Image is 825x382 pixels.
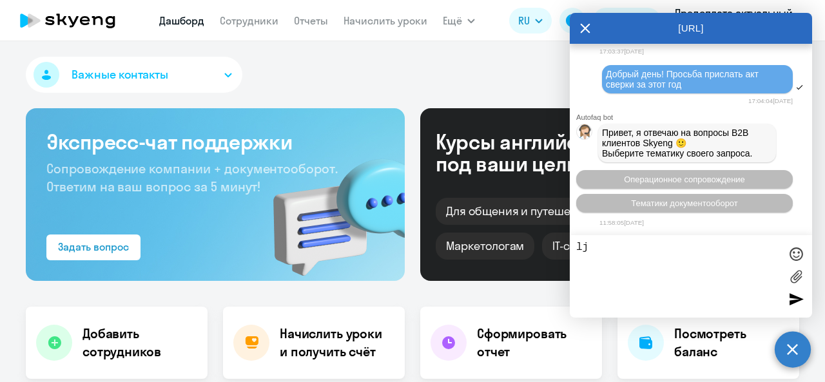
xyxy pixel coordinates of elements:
[576,242,780,311] textarea: lj,hdq lt
[344,14,427,27] a: Начислить уроки
[58,239,129,254] div: Задать вопрос
[509,8,552,33] button: RU
[674,325,789,361] h4: Посмотреть баланс
[606,69,761,90] span: Добрый день! Просьба прислать акт сверки за этот год
[599,219,644,226] time: 11:58:05[DATE]
[576,170,793,189] button: Операционное сопровождение
[46,129,384,155] h3: Экспресс-чат поддержки
[542,233,653,260] div: IT-специалистам
[786,267,806,286] label: Лимит 10 файлов
[602,128,753,158] span: Привет, я отвечаю на вопросы B2B клиентов Skyeng 🙂 Выберите тематику своего запроса.
[255,136,405,281] img: bg-img
[72,66,168,83] span: Важные контакты
[443,13,462,28] span: Ещё
[518,13,530,28] span: RU
[599,48,644,55] time: 17:03:37[DATE]
[675,5,795,36] p: Предоплата актуальный, [GEOGRAPHIC_DATA], ООО
[668,5,814,36] button: Предоплата актуальный, [GEOGRAPHIC_DATA], ООО
[577,124,593,143] img: bot avatar
[46,160,338,195] span: Сопровождение компании + документооборот. Ответим на ваш вопрос за 5 минут!
[477,325,592,361] h4: Сформировать отчет
[576,113,812,121] div: Autofaq bot
[294,14,328,27] a: Отчеты
[436,198,613,225] div: Для общения и путешествий
[748,97,793,104] time: 17:04:04[DATE]
[220,14,278,27] a: Сотрудники
[593,8,661,33] button: Балансbalance
[436,131,656,175] div: Курсы английского под ваши цели
[576,194,793,213] button: Тематики документооборот
[631,198,738,208] span: Тематики документооборот
[280,325,392,361] h4: Начислить уроки и получить счёт
[443,8,475,33] button: Ещё
[46,234,141,260] button: Задать вопрос
[159,14,204,27] a: Дашборд
[436,233,534,260] div: Маркетологам
[82,325,197,361] h4: Добавить сотрудников
[26,57,242,93] button: Важные контакты
[624,175,745,184] span: Операционное сопровождение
